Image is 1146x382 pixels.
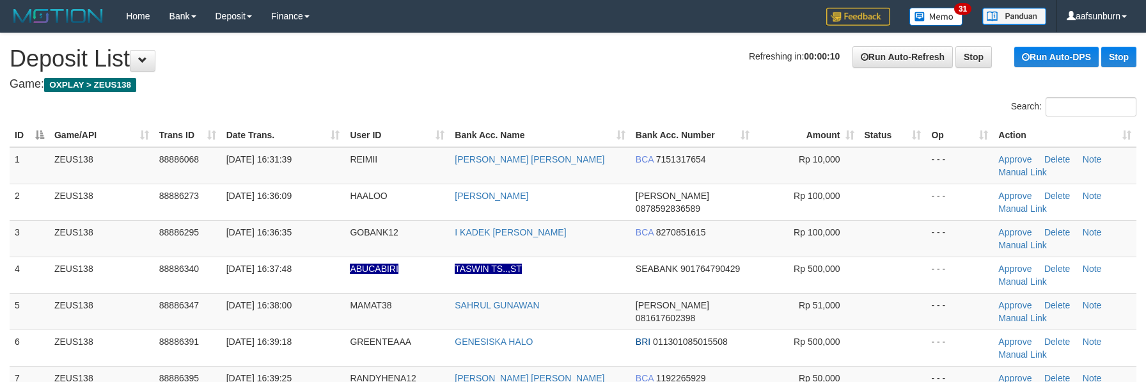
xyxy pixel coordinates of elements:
[636,227,654,237] span: BCA
[998,167,1047,177] a: Manual Link
[998,264,1032,274] a: Approve
[10,147,49,184] td: 1
[998,154,1032,164] a: Approve
[1044,227,1070,237] a: Delete
[926,147,993,184] td: - - -
[350,227,398,237] span: GOBANK12
[804,51,840,61] strong: 00:00:10
[1044,191,1070,201] a: Delete
[794,227,840,237] span: Rp 100,000
[998,203,1047,214] a: Manual Link
[998,300,1032,310] a: Approve
[455,337,533,347] a: GENESISKA HALO
[455,154,604,164] a: [PERSON_NAME] [PERSON_NAME]
[926,330,993,366] td: - - -
[455,264,522,274] a: TASWIN TS..,ST
[350,154,377,164] span: REIMII
[631,123,755,147] th: Bank Acc. Number: activate to sort column ascending
[49,220,154,257] td: ZEUS138
[636,264,678,274] span: SEABANK
[10,293,49,330] td: 5
[636,203,700,214] span: Copy 0878592836589 to clipboard
[926,257,993,293] td: - - -
[794,337,840,347] span: Rp 500,000
[159,264,199,274] span: 88886340
[10,46,1136,72] h1: Deposit List
[955,46,992,68] a: Stop
[226,227,292,237] span: [DATE] 16:36:35
[636,337,650,347] span: BRI
[656,154,706,164] span: Copy 7151317654 to clipboard
[998,313,1047,323] a: Manual Link
[1083,227,1102,237] a: Note
[926,184,993,220] td: - - -
[1044,337,1070,347] a: Delete
[794,264,840,274] span: Rp 500,000
[455,191,528,201] a: [PERSON_NAME]
[1083,337,1102,347] a: Note
[1044,154,1070,164] a: Delete
[794,191,840,201] span: Rp 100,000
[909,8,963,26] img: Button%20Memo.svg
[10,78,1136,91] h4: Game:
[1083,191,1102,201] a: Note
[1044,264,1070,274] a: Delete
[450,123,631,147] th: Bank Acc. Name: activate to sort column ascending
[998,276,1047,287] a: Manual Link
[826,8,890,26] img: Feedback.jpg
[998,191,1032,201] a: Approve
[49,330,154,366] td: ZEUS138
[1101,47,1136,67] a: Stop
[1083,264,1102,274] a: Note
[926,220,993,257] td: - - -
[49,257,154,293] td: ZEUS138
[10,220,49,257] td: 3
[226,154,292,164] span: [DATE] 16:31:39
[998,337,1032,347] a: Approve
[926,293,993,330] td: - - -
[993,123,1136,147] th: Action: activate to sort column ascending
[226,191,292,201] span: [DATE] 16:36:09
[749,51,840,61] span: Refreshing in:
[350,191,387,201] span: HAALOO
[680,264,740,274] span: Copy 901764790429 to clipboard
[350,264,398,274] span: Nama rekening ada tanda titik/strip, harap diedit
[49,123,154,147] th: Game/API: activate to sort column ascending
[345,123,450,147] th: User ID: activate to sort column ascending
[636,300,709,310] span: [PERSON_NAME]
[455,300,539,310] a: SAHRUL GUNAWAN
[221,123,345,147] th: Date Trans.: activate to sort column ascending
[859,123,927,147] th: Status: activate to sort column ascending
[653,337,728,347] span: Copy 011301085015508 to clipboard
[998,240,1047,250] a: Manual Link
[159,154,199,164] span: 88886068
[1083,300,1102,310] a: Note
[226,337,292,347] span: [DATE] 16:39:18
[852,46,953,68] a: Run Auto-Refresh
[159,191,199,201] span: 88886273
[10,184,49,220] td: 2
[49,293,154,330] td: ZEUS138
[10,123,49,147] th: ID: activate to sort column descending
[10,257,49,293] td: 4
[350,337,411,347] span: GREENTEAAA
[10,330,49,366] td: 6
[636,154,654,164] span: BCA
[755,123,859,147] th: Amount: activate to sort column ascending
[159,300,199,310] span: 88886347
[226,264,292,274] span: [DATE] 16:37:48
[1011,97,1136,116] label: Search:
[44,78,136,92] span: OXPLAY > ZEUS138
[998,227,1032,237] a: Approve
[636,313,695,323] span: Copy 081617602398 to clipboard
[455,227,566,237] a: I KADEK [PERSON_NAME]
[49,147,154,184] td: ZEUS138
[982,8,1046,25] img: panduan.png
[954,3,971,15] span: 31
[998,349,1047,360] a: Manual Link
[926,123,993,147] th: Op: activate to sort column ascending
[656,227,706,237] span: Copy 8270851615 to clipboard
[350,300,391,310] span: MAMAT38
[49,184,154,220] td: ZEUS138
[1014,47,1099,67] a: Run Auto-DPS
